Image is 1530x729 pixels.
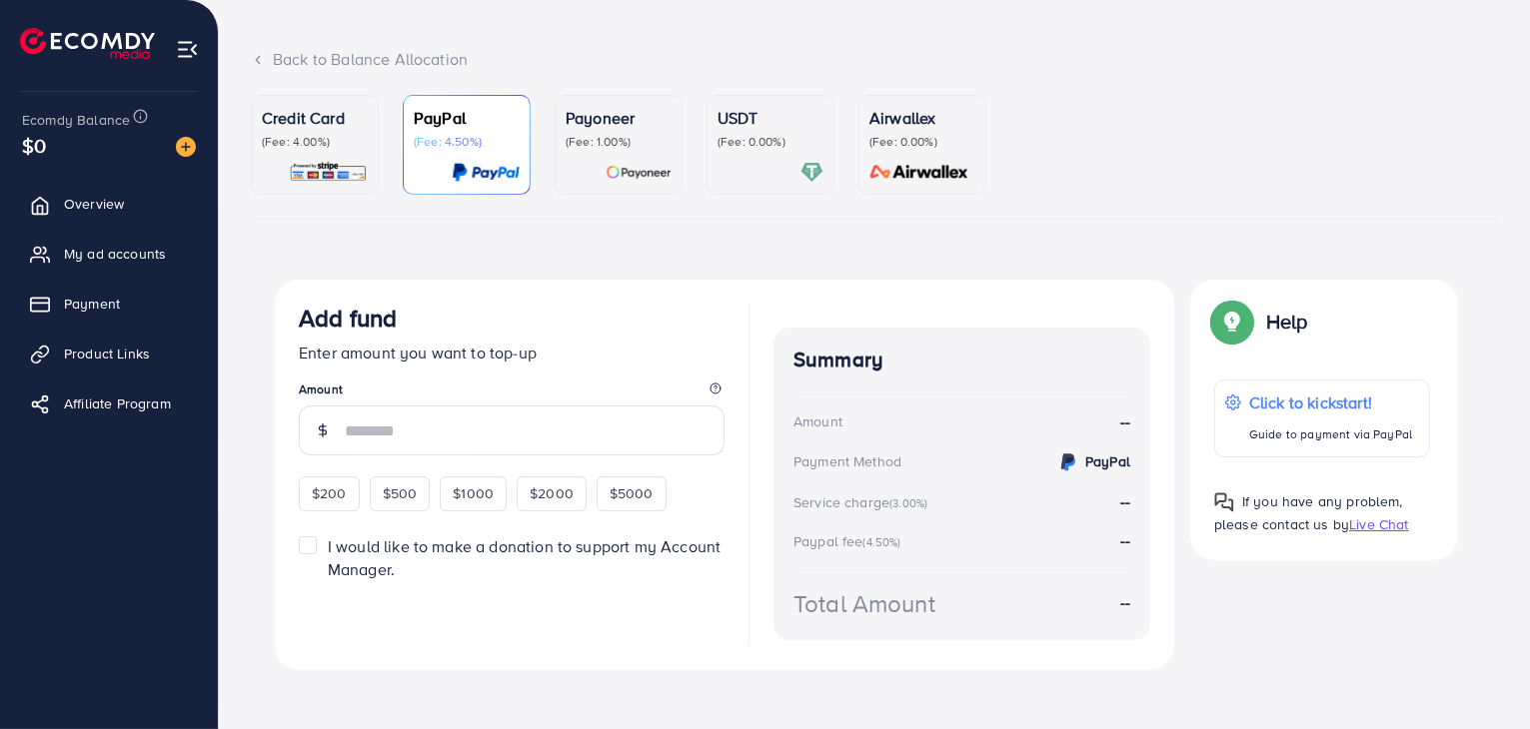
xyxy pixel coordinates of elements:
span: $5000 [610,483,654,503]
div: Back to Balance Allocation [251,48,1498,71]
span: $0 [22,131,46,160]
p: Payoneer [566,106,672,130]
small: (3.00%) [889,495,927,511]
img: logo [20,28,155,59]
p: (Fee: 0.00%) [718,134,823,150]
img: card [606,161,672,184]
span: Affiliate Program [64,393,171,413]
p: (Fee: 1.00%) [566,134,672,150]
a: Overview [15,184,203,224]
img: Popup guide [1214,304,1250,340]
div: Total Amount [793,586,935,621]
small: (4.50%) [863,534,901,550]
h3: Add fund [299,304,397,333]
p: Airwallex [869,106,975,130]
div: Payment Method [793,451,901,471]
p: (Fee: 0.00%) [869,134,975,150]
strong: -- [1120,490,1130,512]
div: Amount [793,411,842,431]
span: Overview [64,194,124,214]
p: (Fee: 4.00%) [262,134,368,150]
p: (Fee: 4.50%) [414,134,520,150]
img: credit [1056,450,1080,474]
p: PayPal [414,106,520,130]
h4: Summary [793,348,1130,372]
span: Live Chat [1349,514,1408,534]
p: Help [1266,310,1308,334]
span: Product Links [64,344,150,364]
p: Click to kickstart! [1249,390,1412,414]
a: Affiliate Program [15,383,203,423]
a: Product Links [15,334,203,373]
div: Paypal fee [793,531,907,551]
a: Payment [15,284,203,324]
strong: -- [1120,410,1130,433]
p: Guide to payment via PayPal [1249,422,1412,446]
span: $500 [383,483,418,503]
span: I would like to make a donation to support my Account Manager. [328,535,721,580]
span: Ecomdy Balance [22,110,130,130]
strong: -- [1120,591,1130,614]
strong: PayPal [1085,451,1130,471]
img: image [176,137,196,157]
span: My ad accounts [64,244,166,264]
span: Payment [64,294,120,314]
img: menu [176,38,199,61]
p: Enter amount you want to top-up [299,341,725,364]
legend: Amount [299,380,725,405]
div: Service charge [793,492,933,512]
p: USDT [718,106,823,130]
img: card [863,161,975,184]
a: My ad accounts [15,234,203,274]
img: card [289,161,368,184]
span: $2000 [530,483,574,503]
img: Popup guide [1214,492,1234,512]
iframe: Chat [1445,639,1515,714]
img: card [800,161,823,184]
span: $1000 [453,483,494,503]
span: If you have any problem, please contact us by [1214,491,1403,534]
img: card [452,161,520,184]
span: $200 [312,483,347,503]
p: Credit Card [262,106,368,130]
strong: -- [1120,529,1130,551]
